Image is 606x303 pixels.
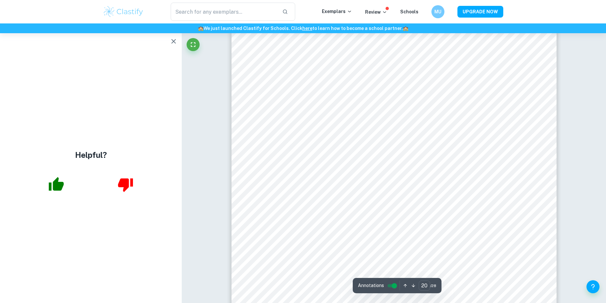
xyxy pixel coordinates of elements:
p: Exemplars [322,8,352,15]
button: Help and Feedback [586,280,599,293]
button: MU [431,5,444,18]
span: Annotations [358,282,384,289]
span: 🏫 [198,26,204,31]
button: Fullscreen [187,38,200,51]
a: Schools [400,9,418,14]
h6: MU [434,8,442,15]
p: Review [365,8,387,16]
h4: Helpful? [75,149,107,161]
button: UPGRADE NOW [457,6,503,18]
span: 🏫 [403,26,408,31]
input: Search for any exemplars... [171,3,277,21]
span: / 28 [430,283,436,289]
img: Clastify logo [103,5,144,18]
a: here [302,26,312,31]
h6: We just launched Clastify for Schools. Click to learn how to become a school partner. [1,25,605,32]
